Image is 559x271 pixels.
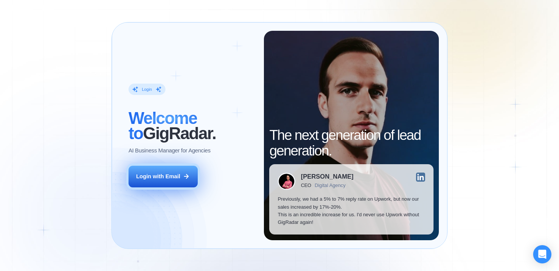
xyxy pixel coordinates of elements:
button: Login with Email [129,166,198,187]
div: CEO [301,183,311,189]
div: Digital Agency [315,183,346,189]
div: Open Intercom Messenger [533,245,551,263]
div: [PERSON_NAME] [301,174,353,180]
h2: ‍ GigRadar. [129,111,256,141]
p: Previously, we had a 5% to 7% reply rate on Upwork, but now our sales increased by 17%-20%. This ... [278,195,425,226]
div: Login with Email [136,173,180,180]
p: AI Business Manager for Agencies [129,147,211,154]
div: Login [142,87,152,92]
h2: The next generation of lead generation. [269,128,433,158]
span: Welcome to [129,109,197,143]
